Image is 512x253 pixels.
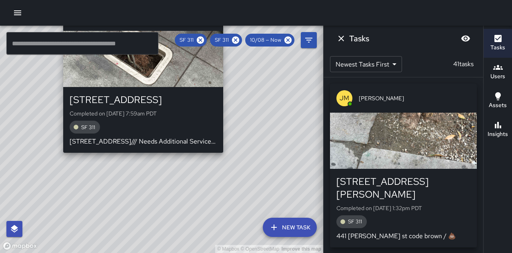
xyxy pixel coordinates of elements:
button: Assets [484,87,512,115]
button: [STREET_ADDRESS]Completed on [DATE] 7:59am PDTSF 311[STREET_ADDRESS]/// Needs Additional Services... [63,2,223,153]
div: 10/08 — Now [245,34,294,47]
h6: Assets [489,101,507,110]
button: JM[PERSON_NAME][STREET_ADDRESS][PERSON_NAME]Completed on [DATE] 1:32pm PDTSF 311441 [PERSON_NAME]... [330,84,477,247]
span: SF 311 [76,123,100,132]
span: SF 311 [210,36,234,44]
p: Completed on [DATE] 7:59am PDT [70,109,217,117]
p: 41 tasks [450,59,477,69]
p: 441 [PERSON_NAME] st code brown / 💩 [336,231,470,241]
span: SF 311 [343,218,367,226]
h6: Insights [488,130,508,139]
div: Newest Tasks First [330,56,402,72]
p: JM [340,93,349,103]
div: SF 311 [175,34,207,47]
button: Insights [484,115,512,144]
span: SF 311 [175,36,198,44]
h6: Tasks [490,43,505,52]
span: 10/08 — Now [245,36,286,44]
button: Users [484,58,512,87]
button: Blur [458,30,474,47]
h6: Tasks [349,32,369,45]
div: SF 311 [210,34,242,47]
button: Filters [301,32,317,48]
button: Tasks [484,29,512,58]
p: [STREET_ADDRESS]/// Needs Additional Services By DPW [70,137,217,146]
button: New Task [263,218,317,237]
span: [PERSON_NAME] [359,94,470,102]
h6: Users [490,72,505,81]
div: [STREET_ADDRESS][PERSON_NAME] [336,175,470,201]
button: Dismiss [333,30,349,47]
p: Completed on [DATE] 1:32pm PDT [336,204,470,212]
div: [STREET_ADDRESS] [70,93,217,106]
